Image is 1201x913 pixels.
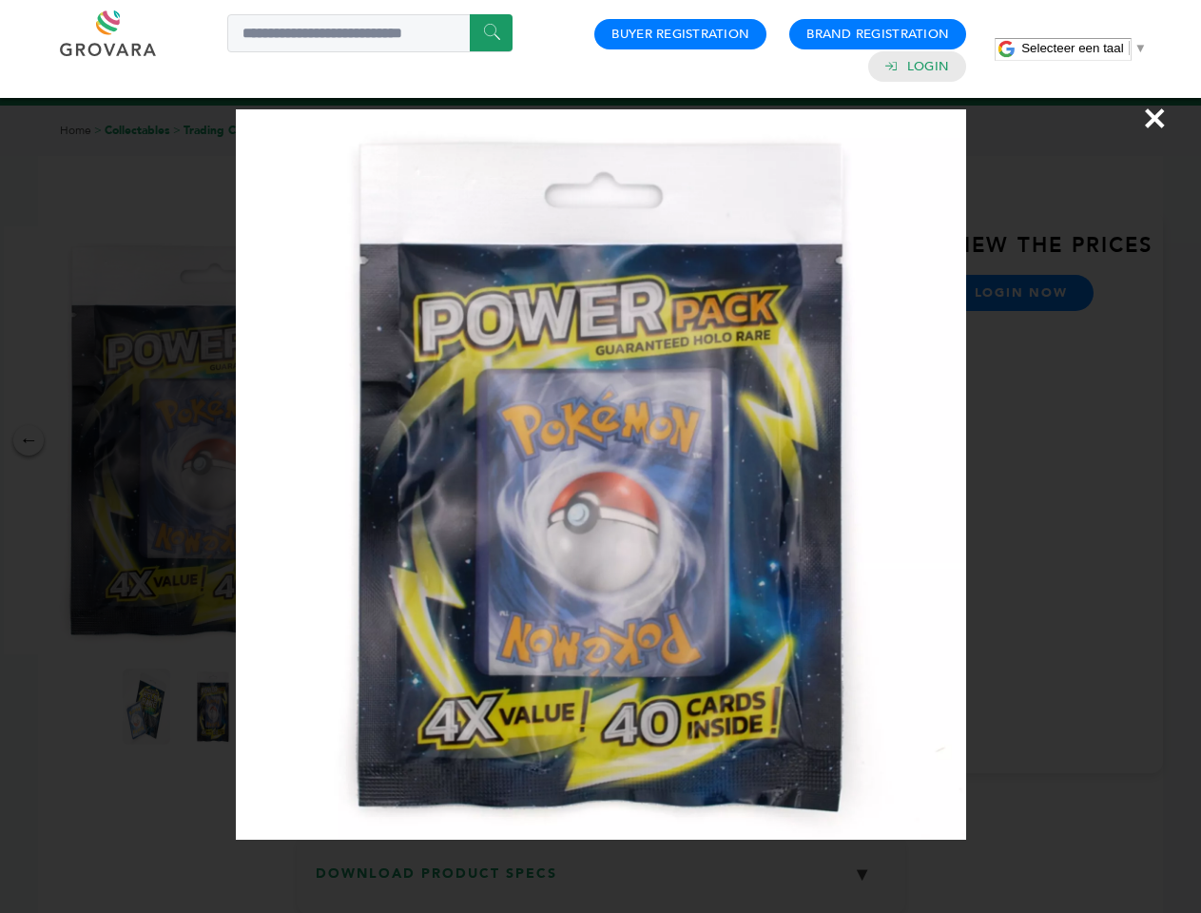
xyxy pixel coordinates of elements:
a: Buyer Registration [611,26,749,43]
a: Login [907,58,949,75]
span: ​ [1129,41,1130,55]
input: Search a product or brand... [227,14,513,52]
span: × [1142,91,1168,145]
a: Brand Registration [806,26,949,43]
img: Image Preview [236,109,966,840]
span: Selecteer een taal [1021,41,1123,55]
span: ▼ [1134,41,1147,55]
a: Selecteer een taal​ [1021,41,1147,55]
